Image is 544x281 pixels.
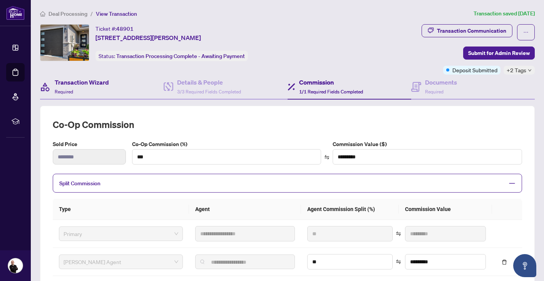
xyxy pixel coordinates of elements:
[53,199,189,220] th: Type
[396,231,401,236] span: swap
[189,199,301,220] th: Agent
[523,30,529,35] span: ellipsis
[59,180,100,187] span: Split Commission
[301,199,399,220] th: Agent Commission Split (%)
[55,89,73,95] span: Required
[95,24,134,33] div: Ticket #:
[53,118,522,131] h2: Co-op Commission
[474,9,535,18] article: Transaction saved [DATE]
[422,24,512,37] button: Transaction Communication
[95,33,201,42] span: [STREET_ADDRESS][PERSON_NAME]
[40,25,89,61] img: IMG-X12270501_1.jpg
[437,25,506,37] div: Transaction Communication
[452,66,497,74] span: Deposit Submitted
[507,66,526,75] span: +2 Tags
[64,256,178,268] span: RAHR Agent
[463,47,535,60] button: Submit for Admin Review
[177,89,241,95] span: 3/3 Required Fields Completed
[64,228,178,239] span: Primary
[299,78,363,87] h4: Commission
[399,199,492,220] th: Commission Value
[8,258,23,273] img: Profile Icon
[324,155,330,160] span: swap
[116,25,134,32] span: 48901
[177,78,241,87] h4: Details & People
[55,78,109,87] h4: Transaction Wizard
[49,10,87,17] span: Deal Processing
[396,259,401,264] span: swap
[6,6,25,20] img: logo
[96,10,137,17] span: View Transaction
[53,174,522,193] div: Split Commission
[513,254,536,277] button: Open asap
[95,51,248,61] div: Status:
[132,140,321,148] label: Co-Op Commission (%)
[53,140,126,148] label: Sold Price
[468,47,530,59] span: Submit for Admin Review
[40,11,45,17] span: home
[528,68,532,72] span: down
[502,259,507,265] span: delete
[90,9,93,18] li: /
[116,53,245,60] span: Transaction Processing Complete - Awaiting Payment
[200,259,205,264] img: search_icon
[425,89,444,95] span: Required
[333,140,522,148] label: Commission Value ($)
[299,89,363,95] span: 1/1 Required Fields Completed
[509,180,516,187] span: minus
[425,78,457,87] h4: Documents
